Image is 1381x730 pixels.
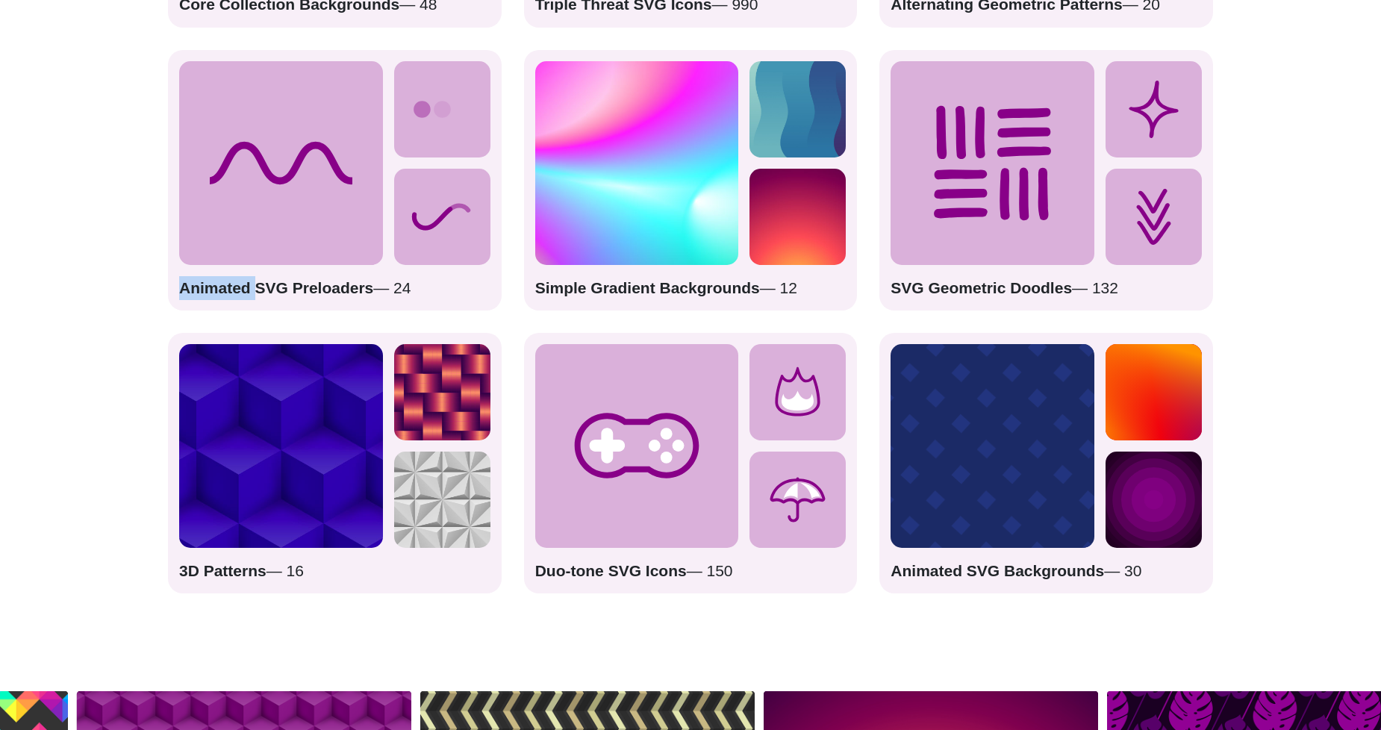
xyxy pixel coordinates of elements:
[394,344,490,440] img: red shiny ribbon woven into a pattern
[749,61,846,157] img: alternating gradient chain from purple to green
[179,276,490,300] p: — 24
[891,562,1104,579] strong: Animated SVG Backgrounds
[535,562,687,579] strong: Duo-tone SVG Icons
[535,279,760,296] strong: Simple Gradient Backgrounds
[535,61,739,265] img: colorful radial mesh gradient rainbow
[179,344,383,548] img: blue-stacked-cube-pattern
[749,169,846,265] img: glowing yellow warming the purple vector sky
[535,276,847,300] p: — 12
[891,276,1202,300] p: — 132
[394,452,490,548] img: Triangular 3d panels in a pattern
[891,279,1072,296] strong: SVG Geometric Doodles
[179,562,266,579] strong: 3D Patterns
[891,559,1202,583] p: — 30
[179,559,490,583] p: — 16
[179,279,373,296] strong: Animated SVG Preloaders
[535,559,847,583] p: — 150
